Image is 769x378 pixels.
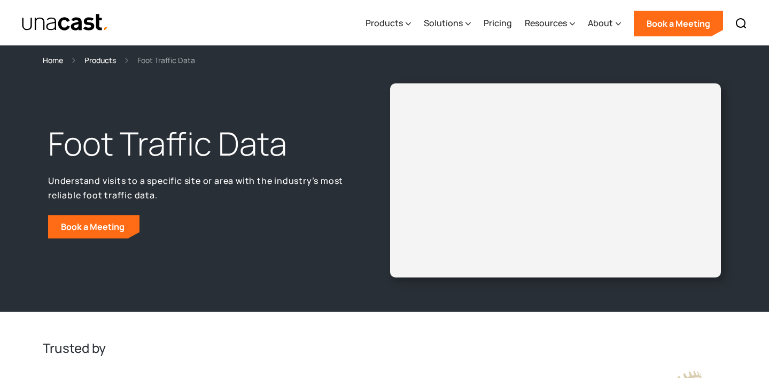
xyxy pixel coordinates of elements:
[484,2,512,45] a: Pricing
[588,2,621,45] div: About
[735,17,748,30] img: Search icon
[588,17,613,29] div: About
[366,17,403,29] div: Products
[424,17,463,29] div: Solutions
[21,13,108,32] img: Unacast text logo
[366,2,411,45] div: Products
[21,13,108,32] a: home
[48,174,351,202] p: Understand visits to a specific site or area with the industry’s most reliable foot traffic data.
[634,11,723,36] a: Book a Meeting
[399,92,713,269] iframe: Unacast - European Vaccines v2
[424,2,471,45] div: Solutions
[48,215,139,238] a: Book a Meeting
[48,122,351,165] h1: Foot Traffic Data
[137,54,195,66] div: Foot Traffic Data
[525,2,575,45] div: Resources
[525,17,567,29] div: Resources
[43,54,63,66] a: Home
[84,54,116,66] a: Products
[43,340,726,357] h2: Trusted by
